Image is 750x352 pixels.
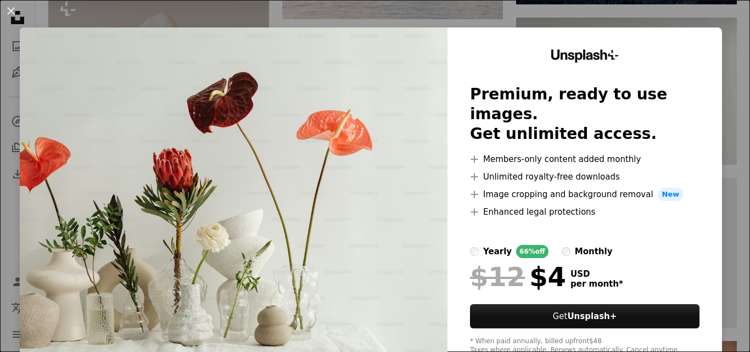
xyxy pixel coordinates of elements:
div: yearly [483,245,512,258]
div: monthly [575,245,613,258]
li: Members-only content added monthly [470,153,699,166]
input: yearly66%off [470,247,479,256]
li: Enhanced legal protections [470,205,699,219]
li: Unlimited royalty-free downloads [470,170,699,183]
span: $12 [470,262,525,291]
strong: Unsplash+ [567,311,617,321]
span: New [658,188,684,201]
span: per month * [570,279,623,289]
div: 66% off [516,245,548,258]
button: GetUnsplash+ [470,304,699,328]
input: monthly [562,247,570,256]
div: $4 [470,262,566,291]
span: USD [570,269,623,279]
li: Image cropping and background removal [470,188,699,201]
h2: Premium, ready to use images. Get unlimited access. [470,85,699,144]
